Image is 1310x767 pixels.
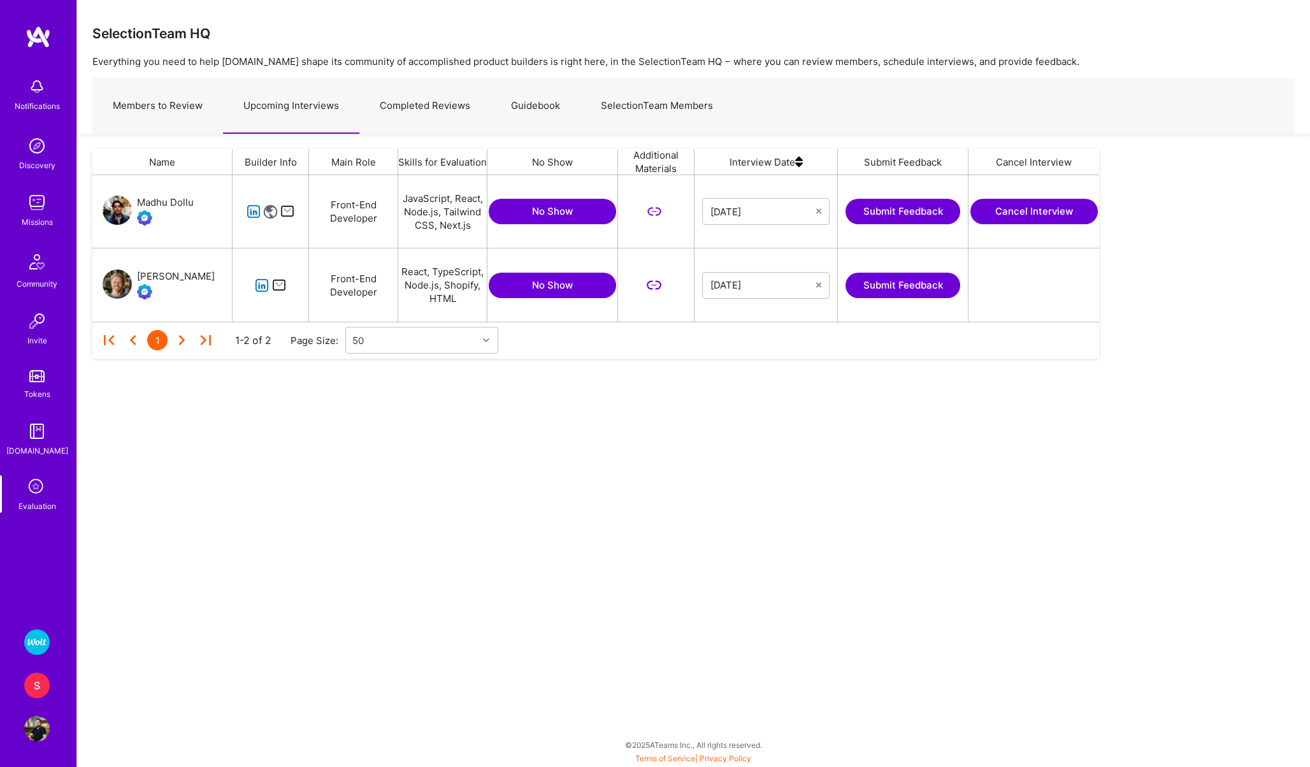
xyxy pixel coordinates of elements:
a: Members to Review [92,78,223,134]
div: grid [92,175,1109,322]
img: bell [24,74,50,99]
i: icon Mail [280,204,295,219]
div: Evaluation [18,499,56,513]
a: User Avatar [21,716,53,742]
div: Community [17,277,57,290]
div: Skills for Evaluation [398,149,487,175]
a: Completed Reviews [359,78,491,134]
img: Evaluation Call Booked [137,210,152,226]
div: 1 [147,330,168,350]
a: Terms of Service [635,754,695,763]
i: icon LinkSecondary [647,278,661,292]
i: icon linkedIn [255,278,270,293]
div: 50 [352,334,364,347]
button: Cancel Interview [970,199,1098,224]
i: icon LinkSecondary [647,204,661,219]
div: Front-End Developer [309,175,398,248]
img: User Avatar [103,196,132,225]
div: Missions [22,215,53,229]
a: User AvatarMadhu DolluEvaluation Call Booked [103,195,194,228]
i: icon SelectionTeam [25,475,49,499]
a: Guidebook [491,78,580,134]
div: JavaScript, React, Node.js, Tailwind CSS, Next.js [398,175,487,248]
i: icon linkedIn [247,204,261,219]
div: Submit Feedback [838,149,968,175]
i: icon Chevron [483,337,489,343]
div: React, TypeScript, Node.js, Shopify, HTML [398,248,487,322]
img: tokens [29,370,45,382]
img: guide book [24,419,50,444]
div: Tokens [24,387,50,401]
input: Select Date... [710,205,816,218]
a: Upcoming Interviews [223,78,359,134]
a: Wolt - Fintech: Payments Expansion Team [21,629,53,655]
img: User Avatar [103,269,132,299]
h3: SelectionTeam HQ [92,25,210,41]
i: icon Mail [272,278,287,292]
img: Wolt - Fintech: Payments Expansion Team [24,629,50,655]
img: User Avatar [24,716,50,742]
div: Additional Materials [618,149,695,175]
div: Cancel Interview [968,149,1099,175]
button: No Show [489,199,616,224]
div: Interview Date [695,149,838,175]
button: No Show [489,273,616,298]
div: Discovery [19,159,55,172]
div: No Show [487,149,618,175]
a: User Avatar[PERSON_NAME]Evaluation Call Booked [103,269,215,302]
div: © 2025 ATeams Inc., All rights reserved. [76,729,1310,761]
div: [DOMAIN_NAME] [6,444,68,457]
div: Name [92,149,233,175]
a: S [21,673,53,698]
img: Invite [24,308,50,334]
img: Evaluation Call Booked [137,284,152,299]
span: | [635,754,751,763]
div: Front-End Developer [309,248,398,322]
input: Select Date... [710,279,816,292]
div: Page Size: [291,334,345,347]
div: Notifications [15,99,60,113]
div: 1-2 of 2 [235,334,271,347]
button: Submit Feedback [846,199,960,224]
img: logo [25,25,51,48]
button: Submit Feedback [846,273,960,298]
div: Madhu Dollu [137,195,194,210]
div: [PERSON_NAME] [137,269,215,284]
a: SelectionTeam Members [580,78,733,134]
div: Builder Info [233,149,309,175]
p: Everything you need to help [DOMAIN_NAME] shape its community of accomplished product builders is... [92,55,1295,68]
i: icon Website [263,204,278,219]
img: teamwork [24,190,50,215]
div: S [24,673,50,698]
img: discovery [24,133,50,159]
img: Community [22,247,52,277]
a: Privacy Policy [700,754,751,763]
div: Main Role [309,149,398,175]
div: Invite [27,334,47,347]
img: sort [795,149,803,175]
